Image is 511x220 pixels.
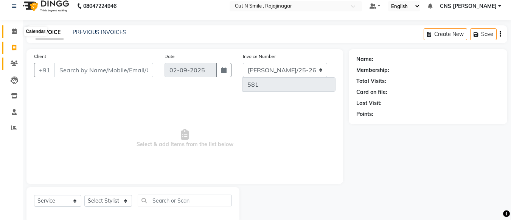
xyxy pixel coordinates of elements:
label: Client [34,53,46,60]
input: Search by Name/Mobile/Email/Code [54,63,153,77]
div: Membership: [356,66,389,74]
label: Date [165,53,175,60]
a: PREVIOUS INVOICES [73,29,126,36]
div: Last Visit: [356,99,382,107]
button: +91 [34,63,55,77]
div: Total Visits: [356,77,386,85]
div: Calendar [24,27,47,36]
div: Card on file: [356,88,387,96]
span: CNS [PERSON_NAME] [440,2,497,10]
div: Name: [356,55,373,63]
button: Create New [424,28,467,40]
div: Points: [356,110,373,118]
input: Search or Scan [138,195,232,206]
button: Save [470,28,497,40]
span: Select & add items from the list below [34,101,335,176]
label: Invoice Number [243,53,276,60]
